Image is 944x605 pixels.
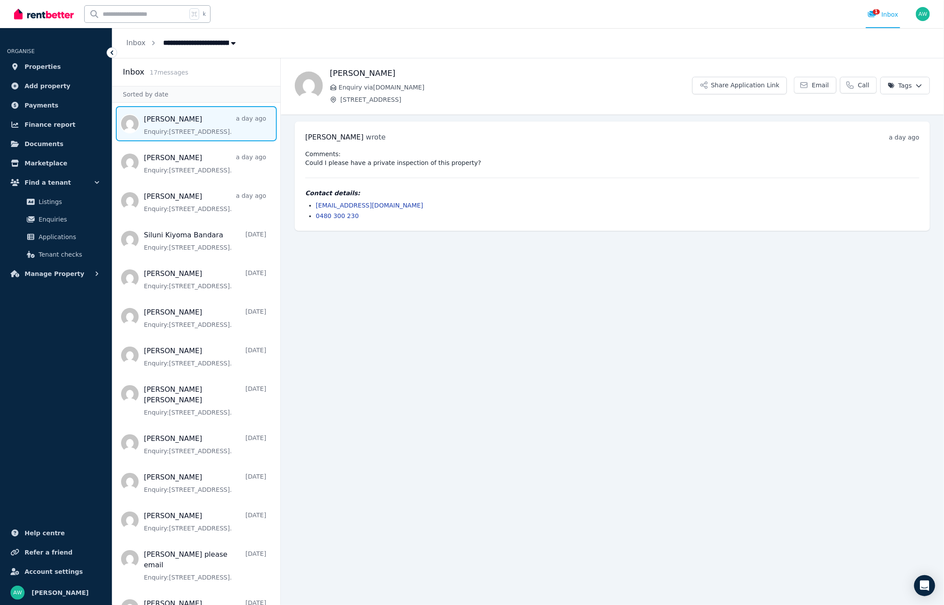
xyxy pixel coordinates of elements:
img: Andrew Wong [11,586,25,600]
a: Marketplace [7,154,105,172]
a: [PERSON_NAME][DATE]Enquiry:[STREET_ADDRESS]. [144,472,266,494]
a: Documents [7,135,105,153]
span: Tags [888,81,912,90]
span: Enquiries [39,214,98,225]
a: [PERSON_NAME] [PERSON_NAME][DATE]Enquiry:[STREET_ADDRESS]. [144,384,266,417]
span: Applications [39,232,98,242]
a: 0480 300 230 [316,212,359,219]
span: Documents [25,139,64,149]
span: Add property [25,81,71,91]
a: [EMAIL_ADDRESS][DOMAIN_NAME] [316,202,423,209]
a: [PERSON_NAME]a day agoEnquiry:[STREET_ADDRESS]. [144,153,266,175]
h1: [PERSON_NAME] [330,67,692,79]
time: a day ago [889,134,919,141]
a: Tenant checks [11,246,101,263]
div: Open Intercom Messenger [914,575,935,596]
img: RentBetter [14,7,74,21]
span: Email [812,81,829,89]
h4: Contact details: [305,189,919,197]
button: Tags [880,77,930,94]
a: Siluni Kiyoma Bandara[DATE]Enquiry:[STREET_ADDRESS]. [144,230,266,252]
span: Refer a friend [25,547,72,558]
span: k [203,11,206,18]
span: [STREET_ADDRESS] [340,95,692,104]
a: [PERSON_NAME][DATE]Enquiry:[STREET_ADDRESS]. [144,307,266,329]
a: [PERSON_NAME][DATE]Enquiry:[STREET_ADDRESS]. [144,346,266,368]
a: [PERSON_NAME] please email[DATE]Enquiry:[STREET_ADDRESS]. [144,549,266,582]
span: Marketplace [25,158,67,168]
img: Andrew Wong [916,7,930,21]
a: Help centre [7,524,105,542]
a: Add property [7,77,105,95]
div: Sorted by date [112,86,280,103]
span: Tenant checks [39,249,98,260]
a: [PERSON_NAME]a day agoEnquiry:[STREET_ADDRESS]. [144,114,266,136]
span: Payments [25,100,58,111]
a: Finance report [7,116,105,133]
span: ORGANISE [7,48,35,54]
a: Call [840,77,877,93]
span: Enquiry via [DOMAIN_NAME] [339,83,692,92]
a: Account settings [7,563,105,580]
span: Account settings [25,566,83,577]
span: Find a tenant [25,177,71,188]
span: wrote [366,133,386,141]
span: 17 message s [150,69,188,76]
a: Properties [7,58,105,75]
a: Applications [11,228,101,246]
button: Manage Property [7,265,105,283]
a: Refer a friend [7,544,105,561]
a: [PERSON_NAME][DATE]Enquiry:[STREET_ADDRESS]. [144,268,266,290]
a: Payments [7,97,105,114]
span: 1 [873,9,880,14]
a: Email [794,77,837,93]
span: Finance report [25,119,75,130]
pre: Comments: Could I please have a private inspection of this property? [305,150,919,167]
a: [PERSON_NAME][DATE]Enquiry:[STREET_ADDRESS]. [144,433,266,455]
span: Properties [25,61,61,72]
div: Inbox [868,10,898,19]
img: Mao Kunpeng [295,72,323,100]
a: Enquiries [11,211,101,228]
a: Inbox [126,39,146,47]
span: [PERSON_NAME] [305,133,364,141]
span: Help centre [25,528,65,538]
button: Share Application Link [692,77,787,94]
span: Listings [39,197,98,207]
h2: Inbox [123,66,144,78]
span: [PERSON_NAME] [32,587,89,598]
a: [PERSON_NAME]a day agoEnquiry:[STREET_ADDRESS]. [144,191,266,213]
span: Manage Property [25,268,84,279]
nav: Breadcrumb [112,28,252,58]
span: Call [858,81,869,89]
a: [PERSON_NAME][DATE]Enquiry:[STREET_ADDRESS]. [144,511,266,533]
a: Listings [11,193,101,211]
button: Find a tenant [7,174,105,191]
